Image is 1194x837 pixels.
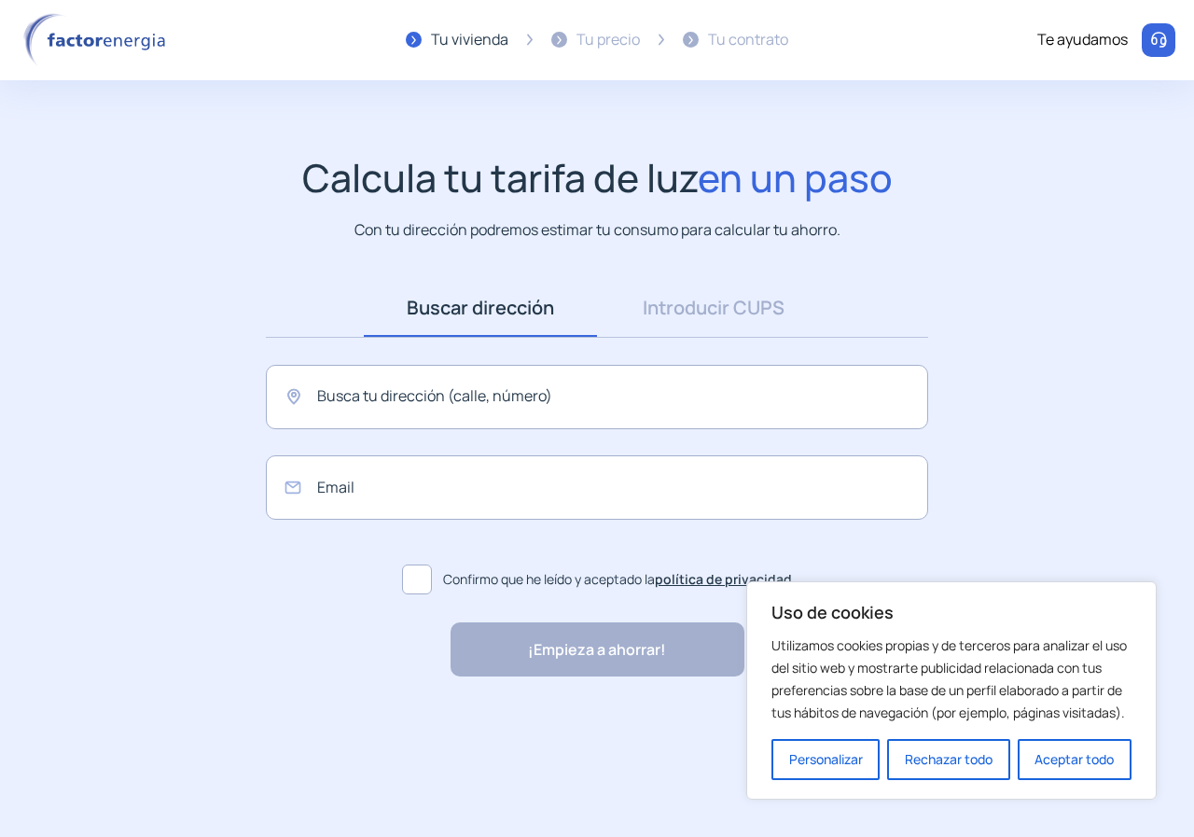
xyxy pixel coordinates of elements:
[708,28,788,52] div: Tu contrato
[1018,739,1132,780] button: Aceptar todo
[771,635,1132,724] p: Utilizamos cookies propias y de terceros para analizar el uso del sitio web y mostrarte publicida...
[431,28,508,52] div: Tu vivienda
[1037,28,1128,52] div: Te ayudamos
[576,28,640,52] div: Tu precio
[364,279,597,337] a: Buscar dirección
[354,218,840,242] p: Con tu dirección podremos estimar tu consumo para calcular tu ahorro.
[746,581,1157,800] div: Uso de cookies
[655,570,792,588] a: política de privacidad
[443,569,792,590] span: Confirmo que he leído y aceptado la
[771,739,880,780] button: Personalizar
[698,151,893,203] span: en un paso
[302,155,893,201] h1: Calcula tu tarifa de luz
[597,279,830,337] a: Introducir CUPS
[887,739,1009,780] button: Rechazar todo
[19,13,177,67] img: logo factor
[1149,31,1168,49] img: llamar
[771,601,1132,623] p: Uso de cookies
